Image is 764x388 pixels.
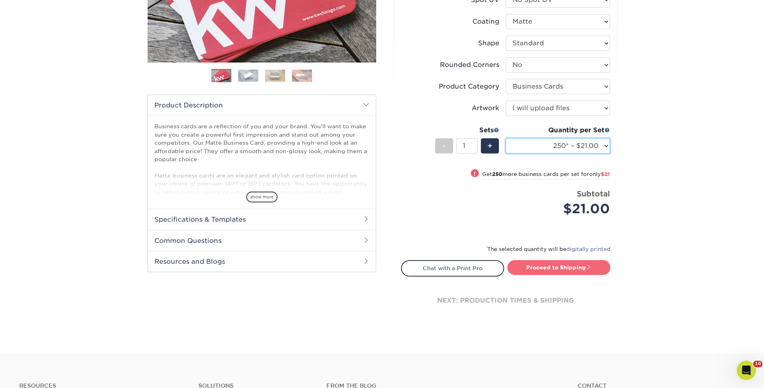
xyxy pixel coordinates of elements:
h2: Product Description [148,95,376,115]
div: $21.00 [512,199,610,218]
span: 10 [753,361,762,367]
h2: Common Questions [148,230,376,251]
h2: Specifications & Templates [148,209,376,230]
div: Coating [472,17,499,26]
span: show more [246,192,278,202]
a: Proceed to Shipping [507,260,610,275]
div: next: production times & shipping [401,277,610,325]
small: Get more business cards per set for [482,171,610,179]
img: Business Cards 04 [292,69,312,82]
img: Business Cards 02 [238,69,258,82]
iframe: Intercom live chat [737,361,756,380]
p: Business cards are a reflection of you and your brand. You'll want to make sure you create a powe... [154,122,369,236]
span: $21 [601,171,610,177]
img: Business Cards 03 [265,69,285,82]
div: Rounded Corners [440,60,499,70]
div: Artwork [472,103,499,113]
div: Quantity per Set [506,125,610,135]
div: Sets [435,125,499,135]
img: Business Cards 01 [211,66,231,86]
span: + [487,140,492,152]
h2: Resources and Blogs [148,251,376,272]
a: digitally printed [566,246,610,252]
small: The selected quantity will be [486,246,610,252]
a: Chat with a Print Pro [401,260,504,276]
div: Product Category [439,82,499,91]
strong: 250 [492,171,503,177]
span: only [589,171,610,177]
span: - [442,140,446,152]
span: ! [474,170,476,178]
strong: Subtotal [577,189,610,198]
div: Shape [478,38,499,48]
